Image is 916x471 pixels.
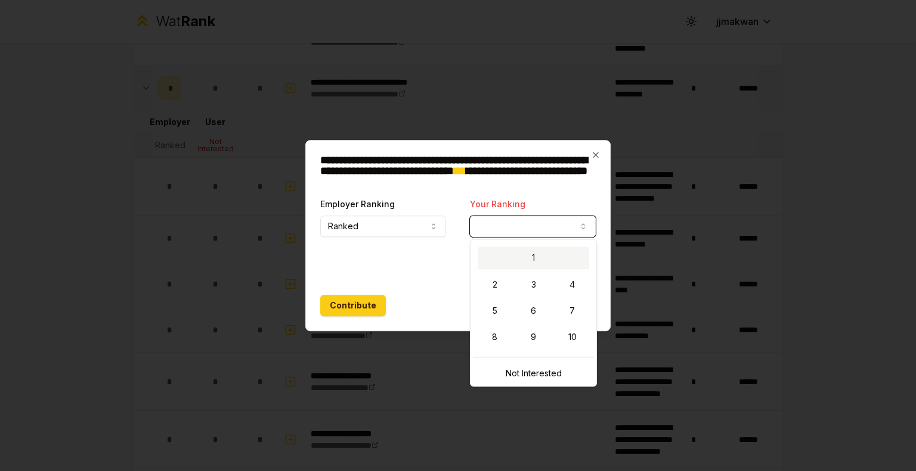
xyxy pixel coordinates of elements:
button: Contribute [320,295,386,316]
span: 9 [531,331,536,343]
span: 10 [568,331,577,343]
span: 6 [531,305,536,317]
span: 7 [570,305,575,317]
span: 3 [531,279,536,291]
span: 5 [493,305,497,317]
span: 4 [570,279,575,291]
span: 2 [493,279,497,291]
span: 8 [492,331,497,343]
label: Employer Ranking [320,199,395,209]
label: Your Ranking [470,199,525,209]
span: 1 [532,252,535,264]
span: Not Interested [506,367,562,379]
